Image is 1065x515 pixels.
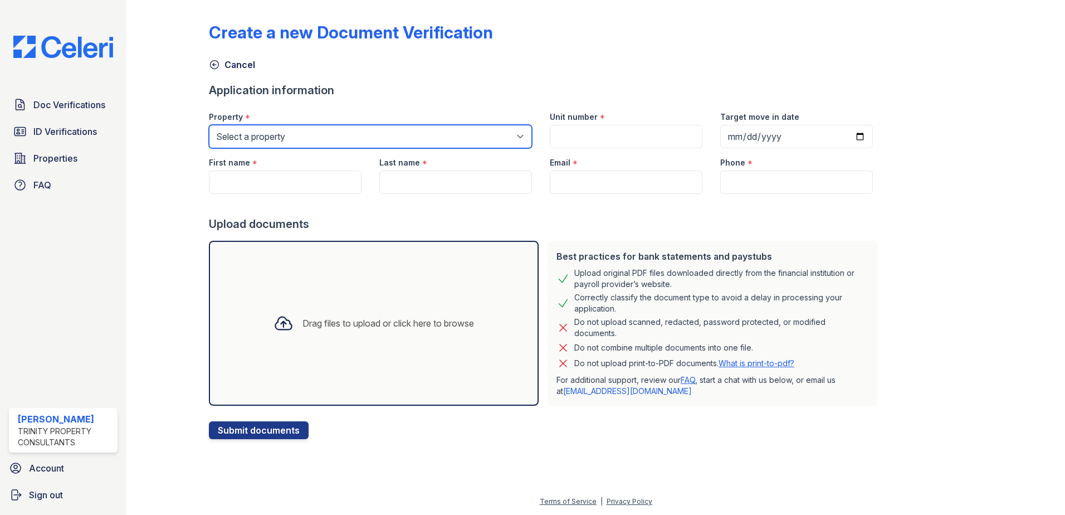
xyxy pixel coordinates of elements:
a: Sign out [4,484,122,506]
span: Properties [33,152,77,165]
div: Do not upload scanned, redacted, password protected, or modified documents. [574,317,868,339]
span: Sign out [29,488,63,502]
div: Correctly classify the document type to avoid a delay in processing your application. [574,292,868,314]
label: Phone [720,157,745,168]
label: Last name [379,157,420,168]
div: Best practices for bank statements and paystubs [556,250,868,263]
a: Cancel [209,58,255,71]
img: CE_Logo_Blue-a8612792a0a2168367f1c8372b55b34899dd931a85d93a1a3d3e32e68fde9ad4.png [4,36,122,58]
label: First name [209,157,250,168]
div: Application information [209,82,882,98]
label: Unit number [550,111,598,123]
span: FAQ [33,178,51,192]
a: Terms of Service [540,497,597,506]
span: ID Verifications [33,125,97,138]
label: Email [550,157,570,168]
div: | [600,497,603,506]
p: Do not upload print-to-PDF documents. [574,358,794,369]
a: ID Verifications [9,120,118,143]
div: Create a new Document Verification [209,22,493,42]
label: Property [209,111,243,123]
a: FAQ [681,375,695,385]
a: Account [4,457,122,479]
div: Upload documents [209,216,882,232]
div: Upload original PDF files downloaded directly from the financial institution or payroll provider’... [574,268,868,290]
a: FAQ [9,174,118,196]
a: Privacy Policy [607,497,652,506]
button: Submit documents [209,421,309,439]
a: Doc Verifications [9,94,118,116]
a: What is print-to-pdf? [719,358,794,368]
span: Doc Verifications [33,98,105,111]
a: [EMAIL_ADDRESS][DOMAIN_NAME] [563,386,692,396]
div: Do not combine multiple documents into one file. [574,341,753,354]
div: [PERSON_NAME] [18,412,113,426]
p: For additional support, review our , start a chat with us below, or email us at [556,375,868,397]
span: Account [29,461,64,475]
div: Trinity Property Consultants [18,426,113,448]
label: Target move in date [720,111,799,123]
div: Drag files to upload or click here to browse [302,317,474,330]
a: Properties [9,147,118,169]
